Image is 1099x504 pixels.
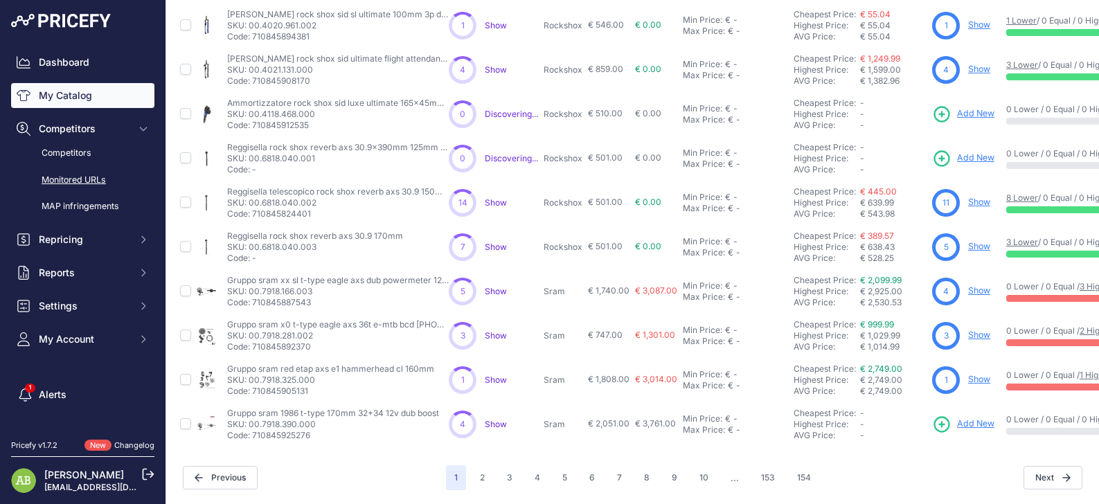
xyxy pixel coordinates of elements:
[691,465,717,490] button: Go to page 10
[794,297,860,308] div: AVG Price:
[460,419,465,430] span: 4
[725,15,731,26] div: €
[794,242,860,253] div: Highest Price:
[544,375,582,386] p: Sram
[794,430,860,441] div: AVG Price:
[11,50,154,75] a: Dashboard
[446,465,466,490] span: 1
[544,419,582,430] p: Sram
[39,122,129,136] span: Competitors
[227,120,449,131] p: Code: 710845912535
[794,286,860,297] div: Highest Price:
[227,142,449,153] p: Reggisella rock shox reverb axs 30.9x390mm 125mm escursione
[461,375,465,386] span: 1
[731,147,738,159] div: -
[635,197,661,207] span: € 0.00
[461,286,465,297] span: 5
[11,382,154,407] a: Alerts
[794,375,860,386] div: Highest Price:
[663,465,686,490] button: Go to page 9
[860,186,897,197] a: € 445.00
[794,386,860,397] div: AVG Price:
[860,142,864,152] span: -
[968,241,990,251] a: Show
[860,153,864,163] span: -
[789,465,819,490] button: Go to page 154
[499,465,521,490] button: Go to page 3
[860,408,864,418] span: -
[945,19,948,32] span: 1
[725,103,731,114] div: €
[728,291,733,303] div: €
[39,233,129,246] span: Repricing
[588,285,629,296] span: € 1,740.00
[794,9,856,19] a: Cheapest Price:
[485,419,507,429] a: Show
[860,208,927,219] div: € 543.98
[860,53,900,64] a: € 1,249.99
[39,299,129,313] span: Settings
[731,15,738,26] div: -
[11,260,154,285] button: Reports
[1024,466,1082,489] button: Next
[227,253,403,264] p: Code: -
[932,415,994,434] a: Add New
[485,197,507,208] a: Show
[794,20,860,31] div: Highest Price:
[683,203,725,214] div: Max Price:
[485,109,538,119] span: Discovering...
[683,291,725,303] div: Max Price:
[227,208,449,219] p: Code: 710845824401
[227,20,449,31] p: SKU: 00.4020.961.002
[544,197,582,208] p: Rockshox
[942,197,949,209] span: 11
[227,408,439,419] p: Gruppo sram 1986 t-type 170mm 32+34 12v dub boost
[227,186,449,197] p: Reggisella telescopico rock shox reverb axs 30.9 150mm
[609,465,630,490] button: Go to page 7
[728,203,733,214] div: €
[860,330,900,341] span: € 1,029.99
[683,103,722,114] div: Min Price:
[683,15,722,26] div: Min Price:
[683,70,725,81] div: Max Price:
[860,231,894,241] a: € 389.57
[731,280,738,291] div: -
[731,325,738,336] div: -
[753,465,783,490] button: Go to page 153
[860,164,864,174] span: -
[588,330,623,340] span: € 747.00
[227,109,449,120] p: SKU: 00.4118.468.000
[460,64,465,75] span: 4
[860,341,927,352] div: € 1,014.99
[588,19,624,30] span: € 546.00
[227,164,449,175] p: Code: -
[860,109,864,119] span: -
[227,53,449,64] p: [PERSON_NAME] rock shox sid ultimate flight attendant rd 29 boost 120mm 44mm offset
[860,31,927,42] div: € 55.04
[683,336,725,347] div: Max Price:
[728,336,733,347] div: €
[588,152,623,163] span: € 501.00
[588,418,629,429] span: € 2,051.00
[485,153,538,163] span: Discovering...
[731,59,738,70] div: -
[544,286,582,297] p: Sram
[11,294,154,318] button: Settings
[526,465,548,490] button: Go to page 4
[588,108,623,118] span: € 510.00
[11,14,111,28] img: Pricefy Logo
[683,147,722,159] div: Min Price:
[635,64,661,74] span: € 0.00
[635,374,677,384] span: € 3,014.00
[722,465,747,490] span: ...
[544,242,582,253] p: Rockshox
[957,417,994,431] span: Add New
[943,285,949,298] span: 4
[635,241,661,251] span: € 0.00
[588,197,623,207] span: € 501.00
[728,380,733,391] div: €
[794,64,860,75] div: Highest Price:
[860,375,902,385] span: € 2,749.00
[957,152,994,165] span: Add New
[227,341,449,352] p: Code: 710845892370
